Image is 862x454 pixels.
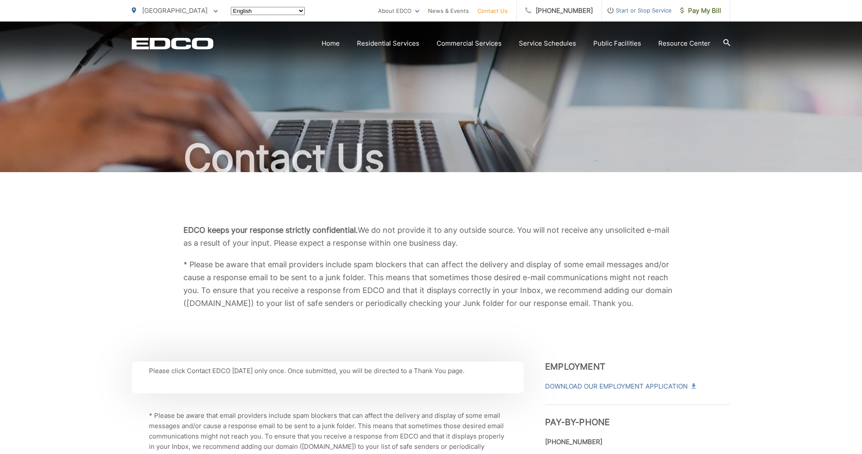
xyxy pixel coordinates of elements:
p: Please click Contact EDCO [DATE] only once. Once submitted, you will be directed to a Thank You p... [149,366,506,376]
a: Commercial Services [437,38,502,49]
a: Download Our Employment Application [545,381,695,392]
a: Resource Center [658,38,710,49]
span: Pay My Bill [680,6,721,16]
select: Select a language [231,7,305,15]
span: [GEOGRAPHIC_DATA] [142,6,208,15]
a: EDCD logo. Return to the homepage. [132,37,214,49]
p: We do not provide it to any outside source. You will not receive any unsolicited e-mail as a resu... [183,224,679,250]
a: Service Schedules [519,38,576,49]
a: Home [322,38,340,49]
h3: Employment [545,361,730,372]
a: Public Facilities [593,38,641,49]
a: About EDCO [378,6,419,16]
a: News & Events [428,6,469,16]
a: Contact Us [478,6,508,16]
p: * Please be aware that email providers include spam blockers that can affect the delivery and dis... [183,258,679,310]
h3: Pay-by-Phone [545,405,730,427]
h1: Contact Us [132,137,730,180]
strong: [PHONE_NUMBER] [545,438,602,446]
b: EDCO keeps your response strictly confidential. [183,225,358,235]
a: Residential Services [357,38,419,49]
